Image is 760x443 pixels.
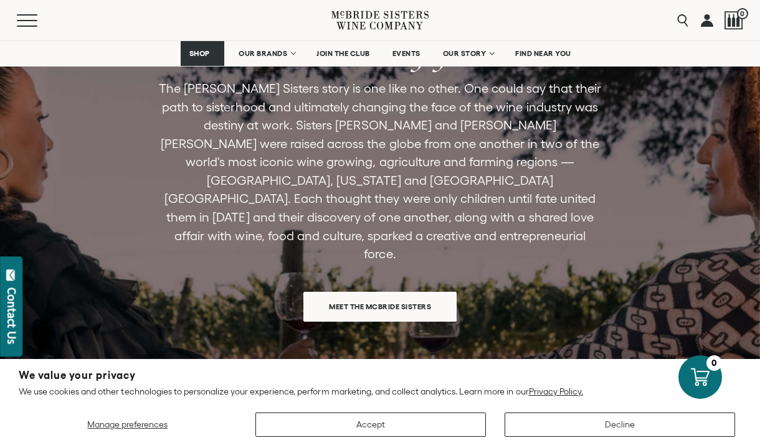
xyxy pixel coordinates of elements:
button: Accept [255,413,486,437]
span: 0 [737,8,748,19]
span: SHOP [189,49,210,58]
div: Contact Us [6,287,18,344]
a: Meet the McBride Sisters [303,292,457,322]
h2: We value your privacy [19,370,741,381]
p: We use cookies and other technologies to personalize your experience, perform marketing, and coll... [19,386,741,397]
span: OUR BRANDS [239,49,287,58]
a: FIND NEAR YOU [507,41,579,66]
span: OUR STORY [443,49,487,58]
button: Mobile Menu Trigger [17,14,62,27]
button: Decline [505,413,735,437]
span: FIND NEAR YOU [515,49,571,58]
button: Manage preferences [19,413,237,437]
div: 0 [706,355,722,371]
span: EVENTS [392,49,420,58]
span: Manage preferences [87,419,168,429]
a: Privacy Policy. [529,386,583,396]
p: The [PERSON_NAME] Sisters story is one like no other. One could say that their path to sisterhood... [158,80,602,263]
a: OUR STORY [435,41,501,66]
a: EVENTS [384,41,429,66]
a: JOIN THE CLUB [308,41,378,66]
a: OUR BRANDS [230,41,302,66]
span: Meet the McBride Sisters [307,294,453,319]
span: JOIN THE CLUB [316,49,370,58]
a: SHOP [181,41,224,66]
